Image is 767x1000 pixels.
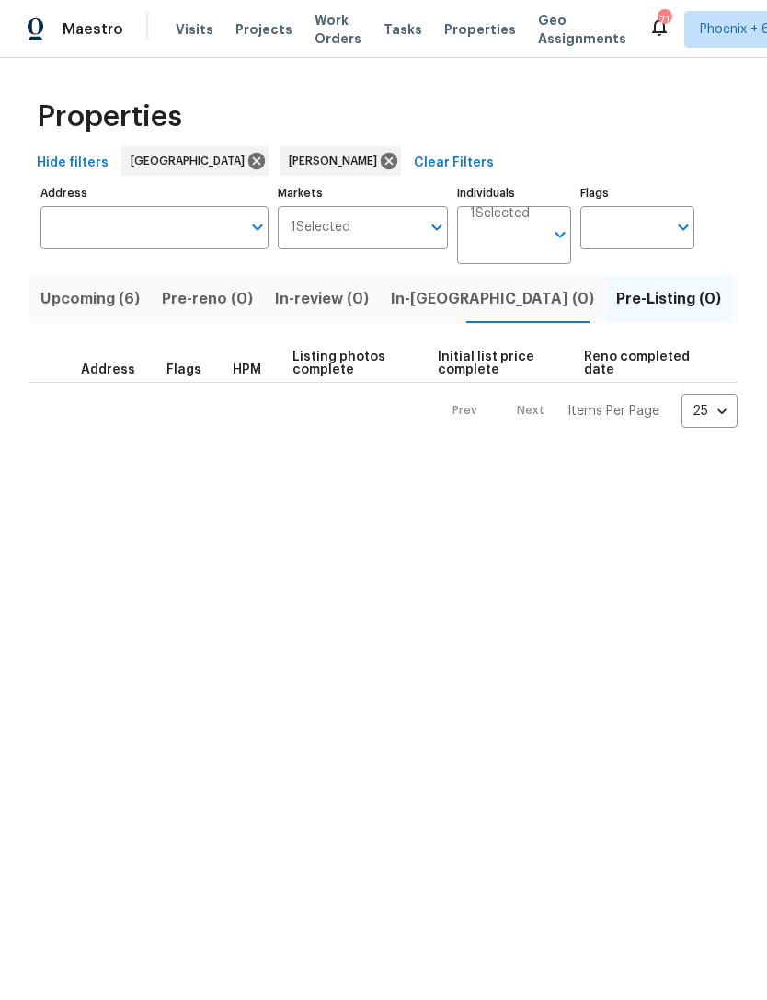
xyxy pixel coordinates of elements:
[292,351,406,376] span: Listing photos complete
[444,20,516,39] span: Properties
[37,152,109,175] span: Hide filters
[391,286,594,312] span: In-[GEOGRAPHIC_DATA] (0)
[121,146,269,176] div: [GEOGRAPHIC_DATA]
[580,188,694,199] label: Flags
[29,146,116,180] button: Hide filters
[435,394,738,428] nav: Pagination Navigation
[40,286,140,312] span: Upcoming (6)
[81,363,135,376] span: Address
[406,146,501,180] button: Clear Filters
[383,23,422,36] span: Tasks
[658,11,670,29] div: 71
[289,152,384,170] span: [PERSON_NAME]
[40,188,269,199] label: Address
[280,146,401,176] div: [PERSON_NAME]
[616,286,721,312] span: Pre-Listing (0)
[291,220,350,236] span: 1 Selected
[538,11,626,48] span: Geo Assignments
[670,214,696,240] button: Open
[470,206,530,222] span: 1 Selected
[315,11,361,48] span: Work Orders
[162,286,253,312] span: Pre-reno (0)
[176,20,213,39] span: Visits
[37,108,182,126] span: Properties
[166,363,201,376] span: Flags
[457,188,571,199] label: Individuals
[414,152,494,175] span: Clear Filters
[567,402,659,420] p: Items Per Page
[275,286,369,312] span: In-review (0)
[278,188,449,199] label: Markets
[235,20,292,39] span: Projects
[131,152,252,170] span: [GEOGRAPHIC_DATA]
[233,363,261,376] span: HPM
[438,351,554,376] span: Initial list price complete
[584,351,692,376] span: Reno completed date
[547,222,573,247] button: Open
[63,20,123,39] span: Maestro
[424,214,450,240] button: Open
[245,214,270,240] button: Open
[681,387,738,435] div: 25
